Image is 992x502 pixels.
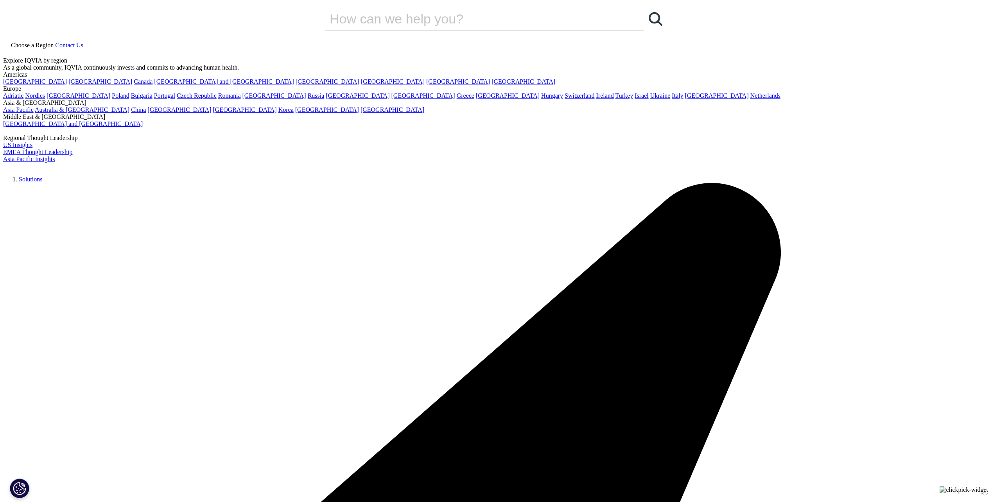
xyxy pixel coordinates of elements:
[19,176,42,183] a: Solutions
[426,78,490,85] a: [GEOGRAPHIC_DATA]
[296,78,359,85] a: [GEOGRAPHIC_DATA]
[3,113,989,120] div: Middle East & [GEOGRAPHIC_DATA]
[3,92,23,99] a: Adriatic
[3,57,989,64] div: Explore IQVIA by region
[134,78,152,85] a: Canada
[750,92,780,99] a: Netherlands
[361,106,424,113] a: [GEOGRAPHIC_DATA]
[3,120,143,127] a: [GEOGRAPHIC_DATA] and [GEOGRAPHIC_DATA]
[3,78,67,85] a: [GEOGRAPHIC_DATA]
[55,42,83,48] a: Contact Us
[10,479,29,498] button: Cookie-Einstellungen
[11,42,54,48] span: Choose a Region
[3,149,72,155] a: EMEA Thought Leadership
[154,92,175,99] a: Portugal
[391,92,455,99] a: [GEOGRAPHIC_DATA]
[25,92,45,99] a: Nordics
[361,78,425,85] a: [GEOGRAPHIC_DATA]
[177,92,217,99] a: Czech Republic
[278,106,294,113] a: Korea
[68,78,132,85] a: [GEOGRAPHIC_DATA]
[649,12,662,26] svg: Search
[325,7,621,30] input: Suchen
[47,92,110,99] a: [GEOGRAPHIC_DATA]
[131,106,146,113] a: China
[326,92,389,99] a: [GEOGRAPHIC_DATA]
[35,106,129,113] a: Australia & [GEOGRAPHIC_DATA]
[476,92,540,99] a: [GEOGRAPHIC_DATA]
[154,78,294,85] a: [GEOGRAPHIC_DATA] and [GEOGRAPHIC_DATA]
[213,106,277,113] a: [GEOGRAPHIC_DATA]
[218,92,241,99] a: Romania
[565,92,594,99] a: Switzerland
[308,92,325,99] a: Russia
[3,134,989,142] div: Regional Thought Leadership
[3,156,55,162] a: Asia Pacific Insights
[3,106,34,113] a: Asia Pacific
[615,92,633,99] a: Turkey
[3,85,989,92] div: Europe
[492,78,555,85] a: [GEOGRAPHIC_DATA]
[3,99,989,106] div: Asia & [GEOGRAPHIC_DATA]
[650,92,671,99] a: Ukraine
[3,71,989,78] div: Americas
[131,92,152,99] a: Bulgaria
[457,92,474,99] a: Greece
[147,106,211,113] a: [GEOGRAPHIC_DATA]
[112,92,129,99] a: Poland
[596,92,614,99] a: Ireland
[635,92,649,99] a: Israel
[295,106,359,113] a: [GEOGRAPHIC_DATA]
[541,92,563,99] a: Hungary
[3,142,32,148] a: US Insights
[672,92,683,99] a: Italy
[3,64,989,71] div: As a global community, IQVIA continuously invests and commits to advancing human health.
[685,92,749,99] a: [GEOGRAPHIC_DATA]
[242,92,306,99] a: [GEOGRAPHIC_DATA]
[644,7,667,30] a: Suchen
